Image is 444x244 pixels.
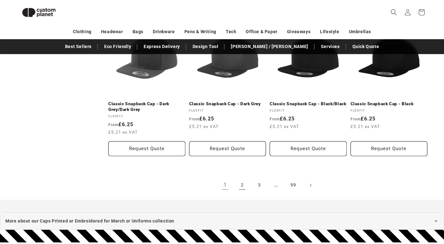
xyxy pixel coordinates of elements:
[349,26,371,37] a: Umbrellas
[351,101,428,107] a: Classic Snapback Cap - Black
[189,141,266,156] button: Request Quote
[101,26,123,37] a: Headwear
[108,141,185,156] button: Request Quote
[17,3,61,22] img: Custom Planet
[153,26,175,37] a: Drinkware
[269,178,283,192] span: …
[270,101,347,107] a: Classic Snapback Cap - Black/Black
[62,41,95,52] a: Best Sellers
[286,178,300,192] a: Page 99
[228,41,311,52] a: [PERSON_NAME] / [PERSON_NAME]
[226,26,236,37] a: Tech
[318,41,343,52] a: Services
[5,217,174,225] span: More about our Caps Printed or Embroidered for Merch or Uniforms collection
[108,101,185,112] a: Classic Snapback Cap - Dark Grey/Dark Grey
[101,41,134,52] a: Eco Friendly
[189,41,222,52] a: Design Tool
[252,178,266,192] a: Page 3
[336,176,444,244] iframe: Chat Widget
[184,26,216,37] a: Pens & Writing
[349,41,382,52] a: Quick Quote
[387,5,401,19] summary: Search
[141,41,183,52] a: Express Delivery
[133,26,143,37] a: Bags
[73,26,92,37] a: Clothing
[246,26,277,37] a: Office & Paper
[303,178,317,192] a: Next page
[218,178,232,192] a: Page 1
[320,26,339,37] a: Lifestyle
[270,141,347,156] button: Request Quote
[287,26,310,37] a: Giveaways
[189,101,266,107] a: Classic Snapback Cap - Dark Grey
[351,141,428,156] button: Request Quote
[108,178,427,192] nav: Pagination
[235,178,249,192] a: Page 2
